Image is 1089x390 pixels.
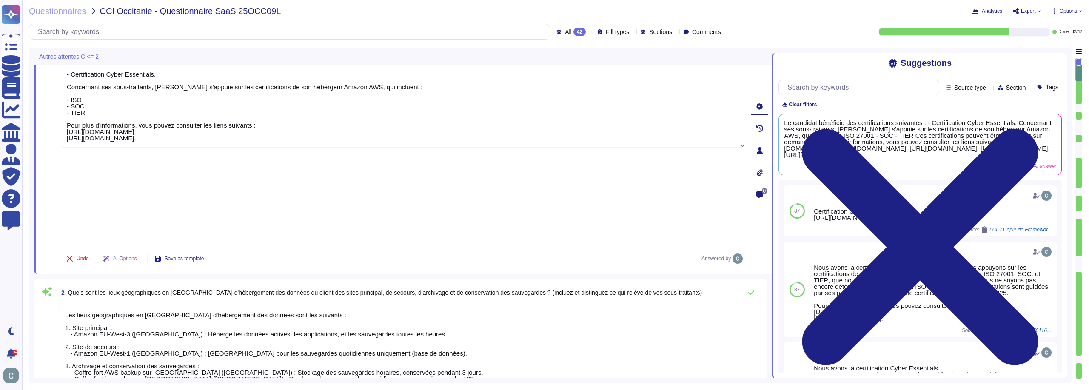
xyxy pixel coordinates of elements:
span: Undo [77,256,89,261]
div: 9+ [12,350,17,355]
img: user [3,368,19,383]
span: Export [1021,9,1036,14]
button: Analytics [972,8,1002,14]
input: Search by keywords [34,24,550,39]
img: user [1041,191,1052,201]
textarea: Le candidat bénéficie des certifications suivantes : - Certification Cyber Essentials. Concernant... [60,51,744,148]
input: Search by keywords [783,80,939,95]
button: Save as template [148,250,211,267]
span: Fill types [606,29,629,35]
span: Autres attentes C <= 2 [39,54,99,60]
span: Options [1060,9,1077,14]
button: user [2,366,25,385]
span: AI Options [113,256,137,261]
button: Undo [60,250,96,267]
span: 32 / 42 [1072,30,1082,34]
span: Answered by [701,256,731,261]
div: 42 [573,28,586,36]
img: user [733,253,743,264]
span: 87 [794,287,800,292]
img: user [1041,347,1052,358]
span: All [565,29,572,35]
img: user [1041,247,1052,257]
span: Save as template [165,256,204,261]
span: Quels sont les lieux géographiques en [GEOGRAPHIC_DATA] d'hébergement des données du client des s... [68,289,702,296]
span: 2 [58,290,65,296]
span: Comments [692,29,721,35]
span: Questionnaires [29,7,86,15]
span: Done: [1058,30,1070,34]
span: Sections [649,29,672,35]
span: Analytics [982,9,1002,14]
span: 87 [794,208,800,214]
span: 0 [762,188,767,194]
span: CCI Occitanie - Questionnaire SaaS 25OCC09L [100,7,281,15]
